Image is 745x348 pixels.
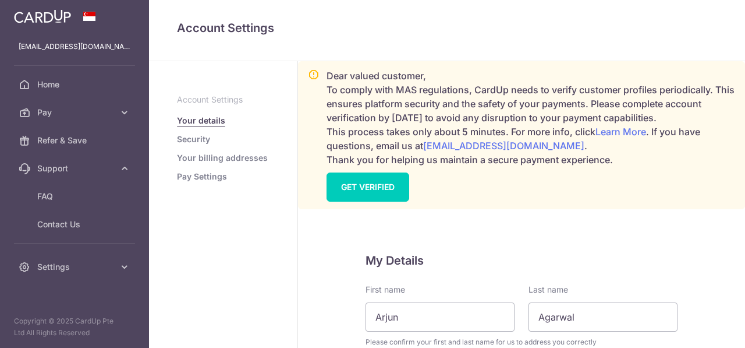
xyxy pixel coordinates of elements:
[37,261,114,273] span: Settings
[37,191,114,202] span: FAQ
[177,115,225,126] a: Your details
[37,163,114,174] span: Support
[327,173,409,202] a: GET VERIFIED
[14,9,71,23] img: CardUp
[327,69,735,167] p: Dear valued customer, To comply with MAS regulations, CardUp needs to verify customer profiles pe...
[37,107,114,118] span: Pay
[528,303,677,332] input: Last name
[366,336,677,348] span: Please confirm your first and last name for us to address you correctly
[423,140,584,152] a: [EMAIL_ADDRESS][DOMAIN_NAME]
[177,94,269,106] p: Account Settings
[37,219,114,230] span: Contact Us
[19,41,130,52] p: [EMAIL_ADDRESS][DOMAIN_NAME]
[177,152,268,164] a: Your billing addresses
[366,251,677,270] h5: My Details
[37,79,114,90] span: Home
[177,19,717,37] h4: Account Settings
[177,171,227,182] a: Pay Settings
[366,303,515,332] input: First name
[37,135,114,146] span: Refer & Save
[528,284,568,296] label: Last name
[366,284,405,296] label: First name
[177,133,210,145] a: Security
[595,126,646,138] a: Learn More
[670,313,733,342] iframe: Opens a widget where you can find more information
